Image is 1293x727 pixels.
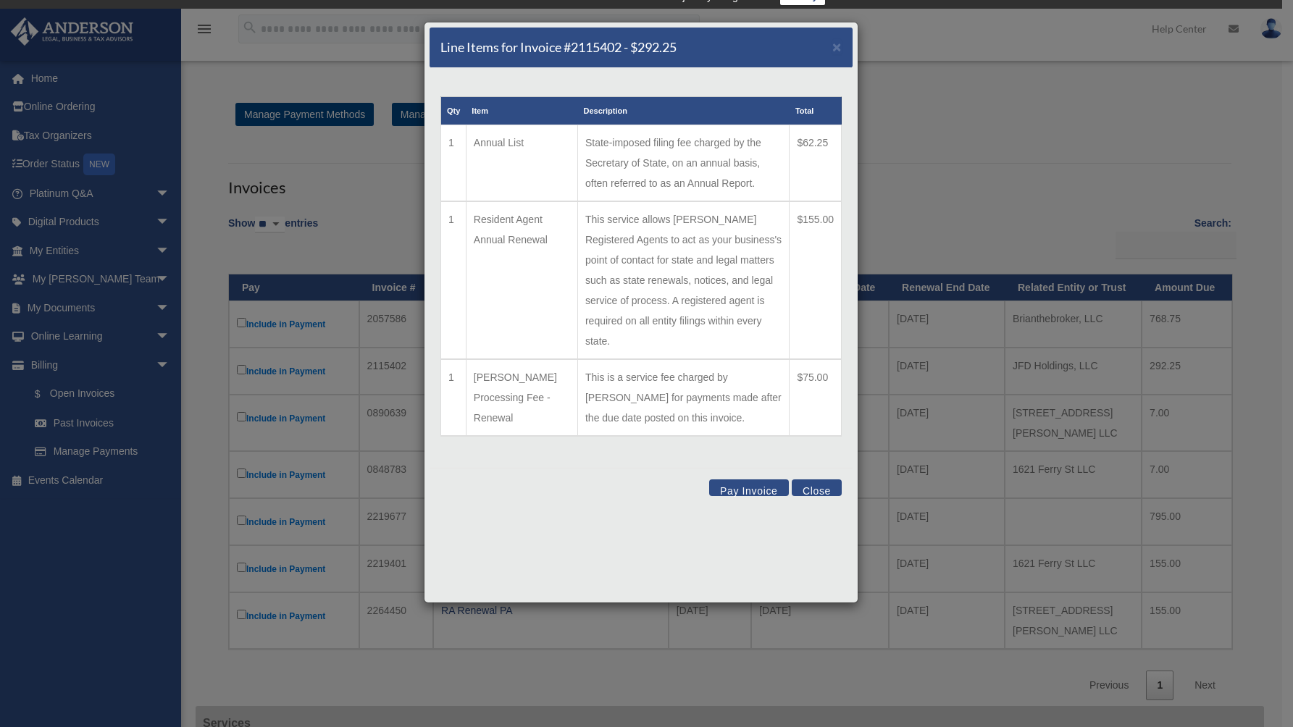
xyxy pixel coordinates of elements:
td: This is a service fee charged by [PERSON_NAME] for payments made after the due date posted on thi... [577,359,789,436]
th: Total [790,97,842,125]
td: $75.00 [790,359,842,436]
td: 1 [441,125,466,202]
td: Annual List [466,125,577,202]
td: [PERSON_NAME] Processing Fee - Renewal [466,359,577,436]
td: 1 [441,201,466,359]
h5: Line Items for Invoice #2115402 - $292.25 [440,38,677,56]
th: Item [466,97,577,125]
td: $62.25 [790,125,842,202]
button: Pay Invoice [709,479,789,496]
th: Qty [441,97,466,125]
td: 1 [441,359,466,436]
td: $155.00 [790,201,842,359]
button: Close [792,479,842,496]
th: Description [577,97,789,125]
td: Resident Agent Annual Renewal [466,201,577,359]
td: This service allows [PERSON_NAME] Registered Agents to act as your business's point of contact fo... [577,201,789,359]
td: State-imposed filing fee charged by the Secretary of State, on an annual basis, often referred to... [577,125,789,202]
button: Close [832,39,842,54]
span: × [832,38,842,55]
